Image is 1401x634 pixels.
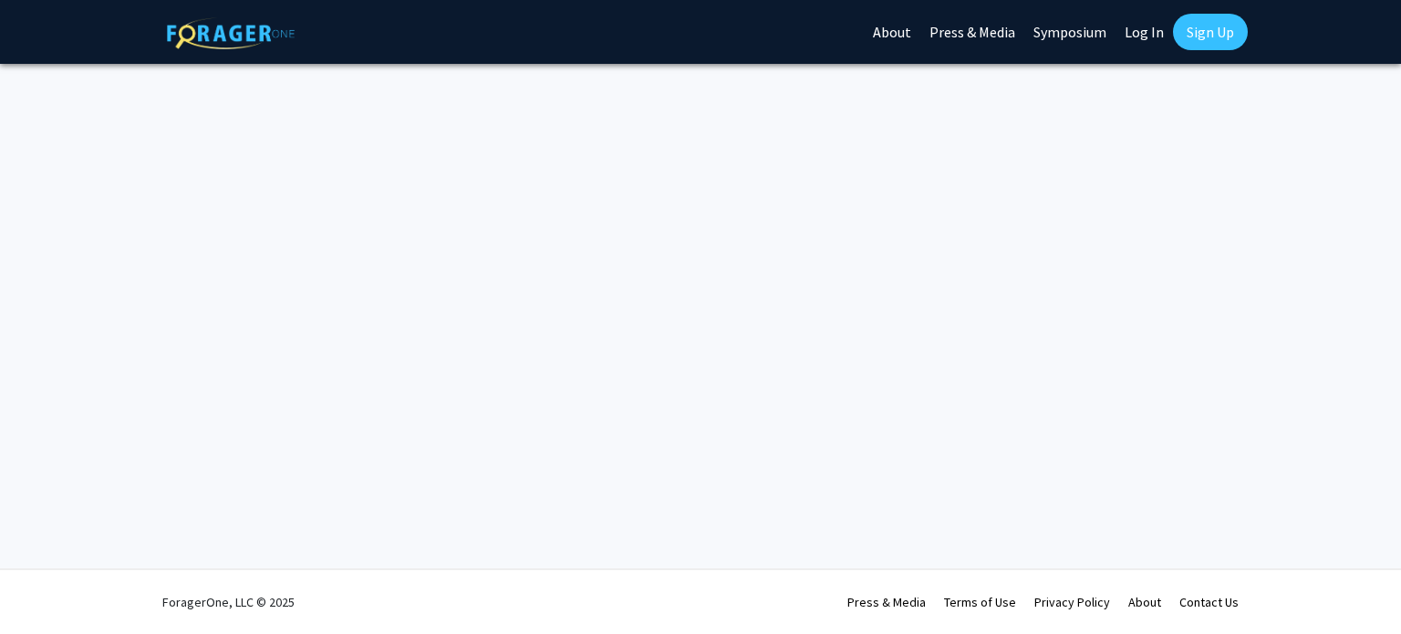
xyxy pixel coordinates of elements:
[167,17,295,49] img: ForagerOne Logo
[1034,594,1110,610] a: Privacy Policy
[1179,594,1239,610] a: Contact Us
[847,594,926,610] a: Press & Media
[944,594,1016,610] a: Terms of Use
[1173,14,1248,50] a: Sign Up
[162,570,295,634] div: ForagerOne, LLC © 2025
[1128,594,1161,610] a: About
